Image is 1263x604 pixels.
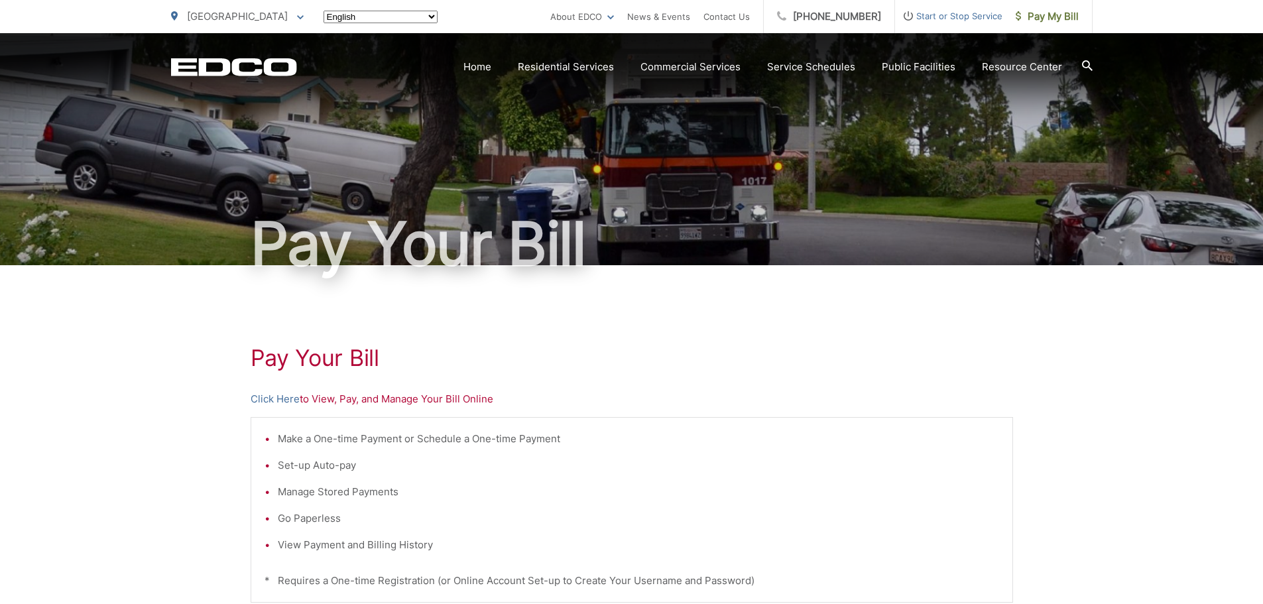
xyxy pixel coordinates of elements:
[278,484,999,500] li: Manage Stored Payments
[982,59,1062,75] a: Resource Center
[324,11,438,23] select: Select a language
[251,345,1013,371] h1: Pay Your Bill
[278,537,999,553] li: View Payment and Billing History
[171,58,297,76] a: EDCD logo. Return to the homepage.
[1016,9,1079,25] span: Pay My Bill
[278,431,999,447] li: Make a One-time Payment or Schedule a One-time Payment
[278,457,999,473] li: Set-up Auto-pay
[278,511,999,526] li: Go Paperless
[251,391,300,407] a: Click Here
[882,59,955,75] a: Public Facilities
[627,9,690,25] a: News & Events
[518,59,614,75] a: Residential Services
[550,9,614,25] a: About EDCO
[767,59,855,75] a: Service Schedules
[265,573,999,589] p: * Requires a One-time Registration (or Online Account Set-up to Create Your Username and Password)
[703,9,750,25] a: Contact Us
[251,391,1013,407] p: to View, Pay, and Manage Your Bill Online
[463,59,491,75] a: Home
[640,59,741,75] a: Commercial Services
[187,10,288,23] span: [GEOGRAPHIC_DATA]
[171,211,1093,277] h1: Pay Your Bill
